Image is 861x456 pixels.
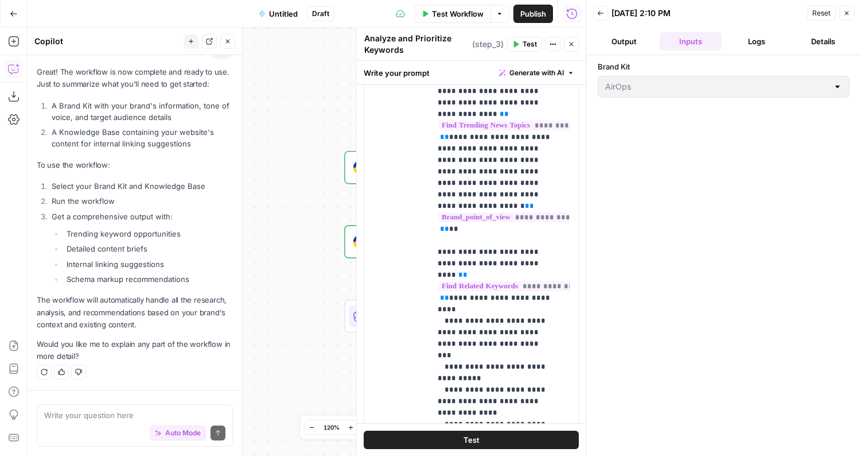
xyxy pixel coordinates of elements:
[64,273,233,285] li: Schema markup recommendations
[269,8,298,20] span: Untitled
[37,294,233,330] p: The workflow will automatically handle all the research, analysis, and recommendations based on y...
[344,225,557,258] div: SEO ResearchFind Related KeywordsStep 2
[472,38,504,50] span: ( step_3 )
[49,195,233,207] li: Run the workflow
[463,434,480,446] span: Test
[513,5,553,23] button: Publish
[660,32,722,51] button: Inputs
[344,300,557,333] div: LLM · GPT-4.1Analyze and Prioritize KeywordsStep 3
[165,428,201,438] span: Auto Mode
[812,8,831,18] span: Reset
[414,5,490,23] button: Test Workflow
[364,431,579,449] button: Test
[49,100,233,123] li: A Brand Kit with your brand's information, tone of voice, and target audience details
[34,36,180,47] div: Copilot
[64,243,233,254] li: Detailed content briefs
[523,39,537,49] span: Test
[324,423,340,432] span: 120%
[593,32,655,51] button: Output
[507,37,542,52] button: Test
[598,61,850,72] label: Brand Kit
[49,211,233,285] li: Get a comprehensive output with:
[49,126,233,149] li: A Knowledge Base containing your website's content for internal linking suggestions
[520,8,546,20] span: Publish
[150,426,206,440] button: Auto Mode
[364,33,469,56] textarea: Analyze and Prioritize Keywords
[37,338,233,362] p: Would you like me to explain any part of the workflow in more detail?
[344,374,557,407] div: EndOutput
[252,5,305,23] button: Untitled
[49,180,233,192] li: Select your Brand Kit and Knowledge Base
[344,151,557,184] div: SEO ResearchFind Trending News TopicsStep 1
[792,32,854,51] button: Details
[357,61,586,84] div: Write your prompt
[312,9,329,19] span: Draft
[509,68,564,78] span: Generate with AI
[432,8,484,20] span: Test Workflow
[605,81,828,92] input: AirOps
[64,228,233,239] li: Trending keyword opportunities
[37,66,233,90] p: Great! The workflow is now complete and ready to use. Just to summarize what you'll need to get s...
[494,65,579,80] button: Generate with AI
[64,258,233,270] li: Internal linking suggestions
[344,77,557,110] div: WorkflowSet InputsInputs
[37,159,233,171] p: To use the workflow:
[807,6,836,21] button: Reset
[726,32,788,51] button: Logs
